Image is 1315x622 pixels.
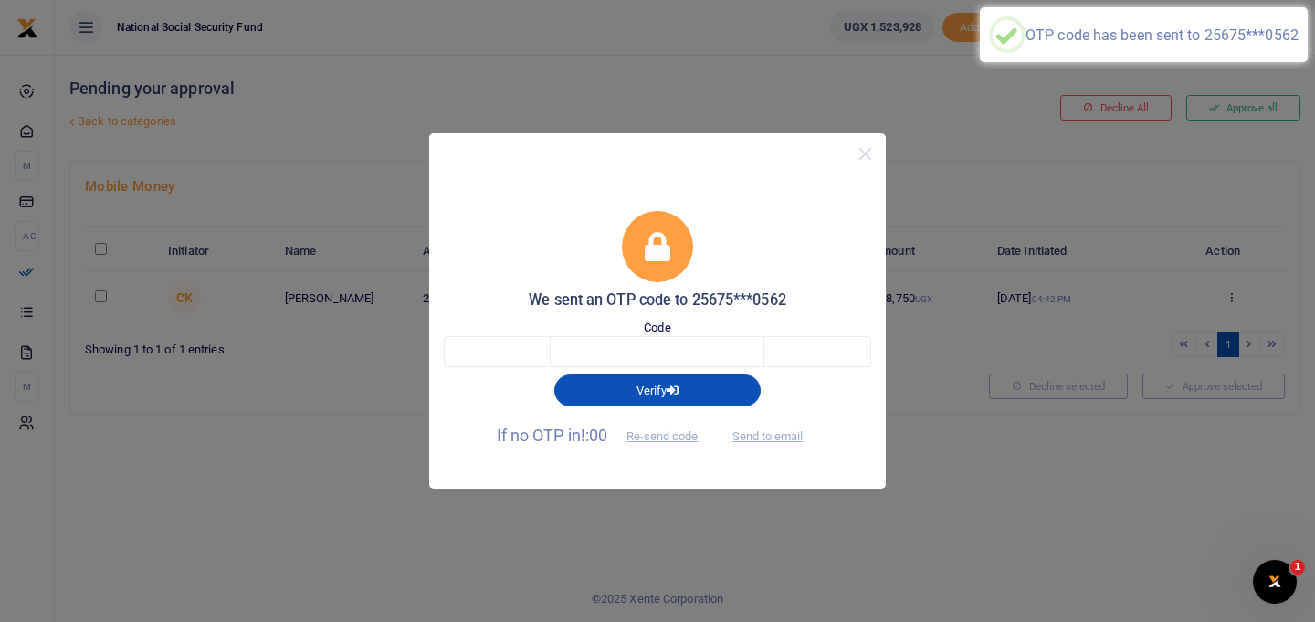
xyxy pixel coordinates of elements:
h5: We sent an OTP code to 25675***0562 [444,291,871,310]
button: Verify [554,374,761,406]
span: If no OTP in [497,426,714,445]
label: Code [644,319,670,337]
button: Close [852,141,878,167]
iframe: Intercom live chat [1253,560,1297,604]
span: 1 [1290,560,1305,575]
div: OTP code has been sent to 25675***0562 [1026,26,1299,44]
span: !:00 [581,426,607,445]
